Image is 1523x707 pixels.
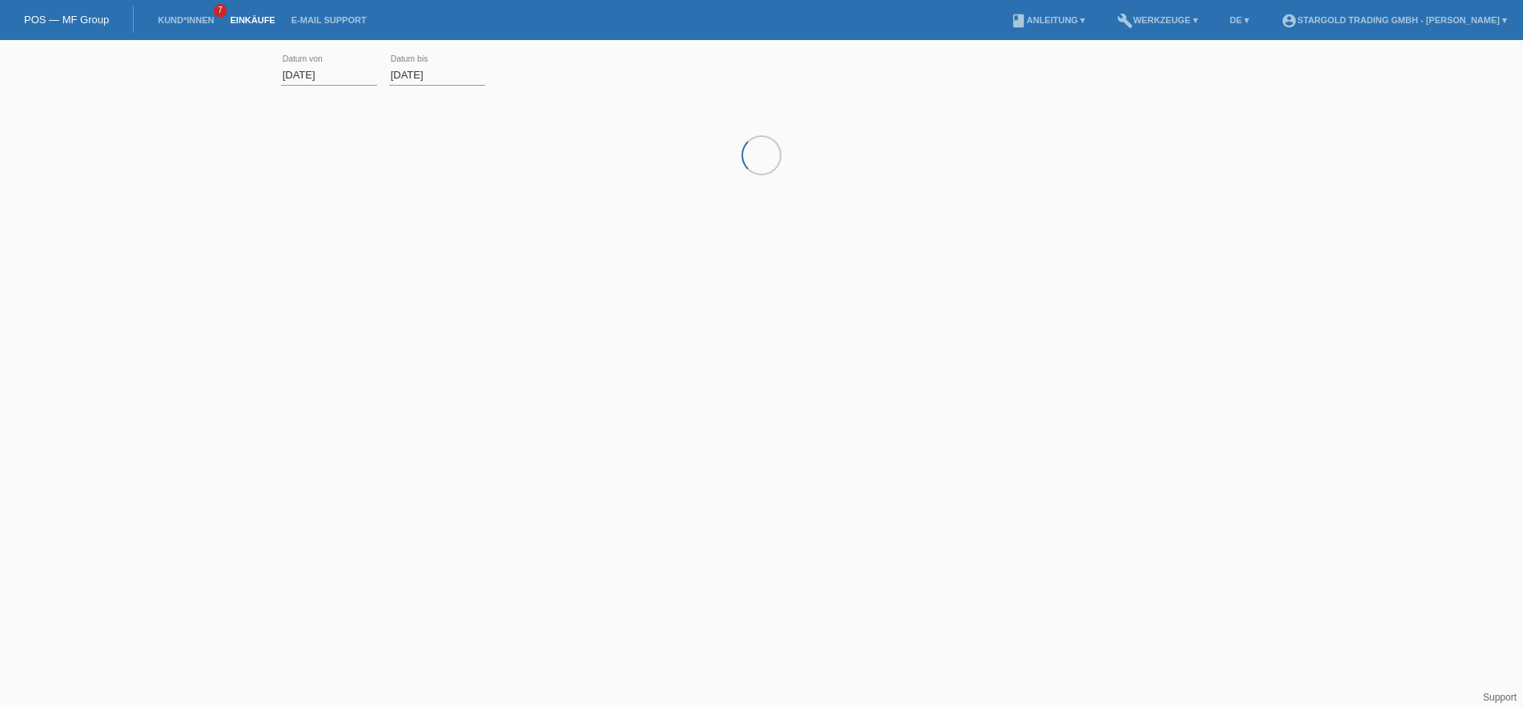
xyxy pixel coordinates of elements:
[1483,692,1517,703] a: Support
[1109,15,1206,25] a: buildWerkzeuge ▾
[283,15,375,25] a: E-Mail Support
[24,14,109,26] a: POS — MF Group
[1273,15,1515,25] a: account_circleStargold Trading GmbH - [PERSON_NAME] ▾
[214,4,227,18] span: 7
[1222,15,1257,25] a: DE ▾
[150,15,222,25] a: Kund*innen
[1117,13,1133,29] i: build
[222,15,283,25] a: Einkäufe
[1003,15,1093,25] a: bookAnleitung ▾
[1011,13,1027,29] i: book
[1281,13,1297,29] i: account_circle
